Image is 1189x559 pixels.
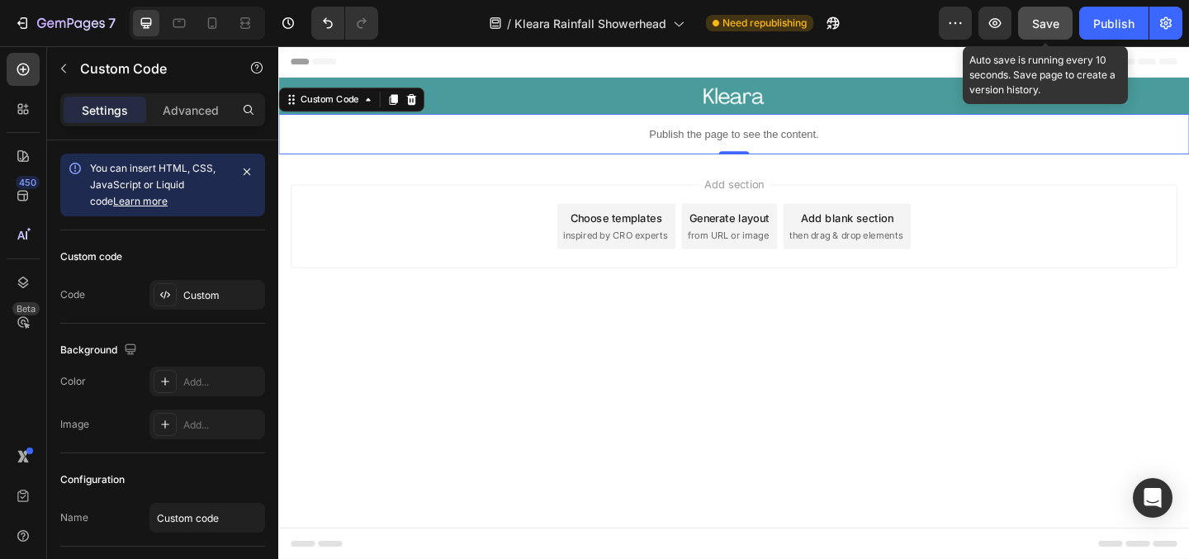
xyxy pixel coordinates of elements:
span: then drag & drop elements [556,198,679,213]
span: Need republishing [722,16,807,31]
div: Image [60,417,89,432]
button: Publish [1079,7,1149,40]
p: Custom Code [80,59,220,78]
div: 450 [16,176,40,189]
div: Open Intercom Messenger [1133,478,1172,518]
span: from URL or image [445,198,533,213]
div: Custom [183,288,261,303]
p: 7 [108,13,116,33]
div: Publish [1093,15,1135,32]
p: Settings [82,102,128,119]
span: Add section [457,141,535,159]
button: 7 [7,7,123,40]
button: Save [1018,7,1073,40]
div: Undo/Redo [311,7,378,40]
div: Background [60,339,140,362]
iframe: Design area [278,46,1189,559]
a: Learn more [113,195,168,207]
div: Code [60,287,85,302]
div: Color [60,374,86,389]
p: Advanced [163,102,219,119]
span: You can insert HTML, CSS, JavaScript or Liquid code [90,162,216,207]
div: Generate layout [448,178,534,195]
div: Name [60,510,88,525]
div: Add... [183,418,261,433]
div: Choose templates [318,178,418,195]
span: inspired by CRO experts [310,198,423,213]
div: Add blank section [568,178,669,195]
div: Add... [183,375,261,390]
span: Save [1032,17,1059,31]
span: Kleara Rainfall Showerhead [514,15,666,32]
div: Custom code [60,249,122,264]
div: Beta [12,302,40,315]
div: Configuration [60,472,125,487]
span: / [507,15,511,32]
